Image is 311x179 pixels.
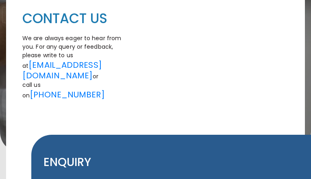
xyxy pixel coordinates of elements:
[93,72,98,80] span: or
[22,81,41,99] span: call us on
[30,89,104,100] a: [PHONE_NUMBER]
[22,34,121,70] span: We are always eager to hear from you. For any query or feedback, please write to us at
[2,7,25,23] button: Toggle navigation
[22,59,102,81] a: [EMAIL_ADDRESS][DOMAIN_NAME]
[43,155,299,170] p: ENQUIRY
[241,6,284,24] img: Saras 3D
